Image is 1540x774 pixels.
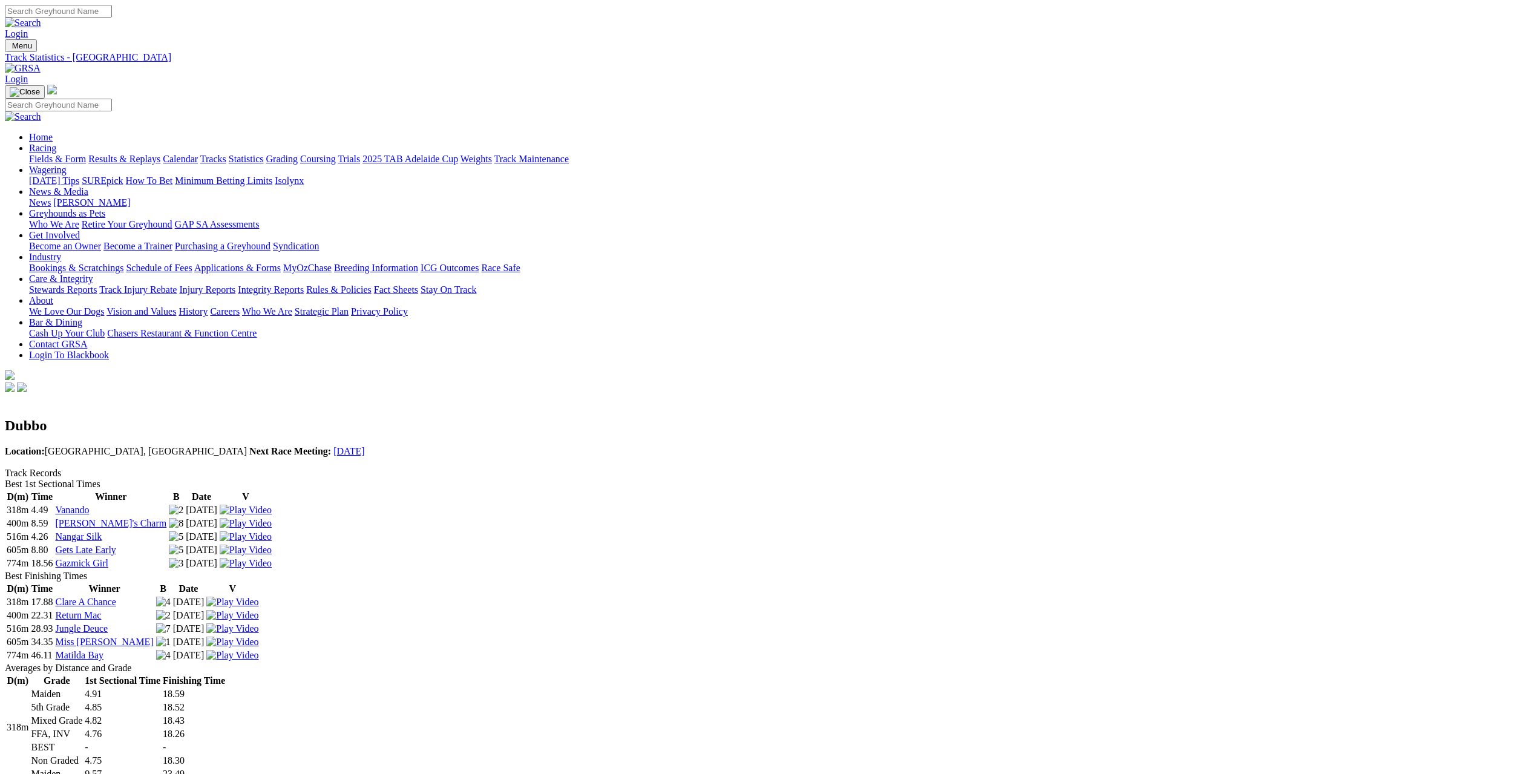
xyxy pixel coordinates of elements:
[173,610,205,620] text: [DATE]
[5,382,15,392] img: facebook.svg
[29,350,109,360] a: Login To Blackbook
[5,571,1535,582] div: Best Finishing Times
[6,491,29,503] th: D(m)
[6,504,29,516] td: 318m
[29,306,1535,317] div: About
[6,623,29,635] td: 516m
[169,531,183,542] img: 5
[84,728,161,740] td: 4.76
[6,675,29,687] th: D(m)
[84,715,161,727] td: 4.82
[5,446,45,456] b: Location:
[30,583,53,595] th: Time
[30,491,53,503] th: Time
[460,154,492,164] a: Weights
[47,85,57,94] img: logo-grsa-white.png
[5,39,37,52] button: Toggle navigation
[162,741,226,753] td: -
[220,531,272,542] img: Play Video
[84,688,161,700] td: 4.91
[162,715,226,727] td: 18.43
[29,154,1535,165] div: Racing
[29,219,79,229] a: Who We Are
[6,688,29,767] td: 318m
[29,328,105,338] a: Cash Up Your Club
[55,597,116,607] a: Clare A Chance
[374,284,418,295] a: Fact Sheets
[29,219,1535,230] div: Greyhounds as Pets
[273,241,319,251] a: Syndication
[29,132,53,142] a: Home
[29,175,79,186] a: [DATE] Tips
[186,505,217,515] text: [DATE]
[220,518,272,528] a: View replay
[169,518,183,529] img: 8
[220,558,272,569] img: Play Video
[421,263,479,273] a: ICG Outcomes
[29,284,97,295] a: Stewards Reports
[173,637,205,647] text: [DATE]
[5,52,1535,63] a: Track Statistics - [GEOGRAPHIC_DATA]
[53,197,130,208] a: [PERSON_NAME]
[163,154,198,164] a: Calendar
[29,263,1535,274] div: Industry
[30,715,83,727] td: Mixed Grade
[220,558,272,568] a: View replay
[29,197,1535,208] div: News & Media
[29,263,123,273] a: Bookings & Scratchings
[5,663,1535,674] div: Averages by Distance and Grade
[29,306,104,316] a: We Love Our Dogs
[156,623,171,634] img: 7
[5,63,41,74] img: GRSA
[29,241,101,251] a: Become an Owner
[351,306,408,316] a: Privacy Policy
[29,143,56,153] a: Racing
[55,518,166,528] a: [PERSON_NAME]'s Charm
[6,544,29,556] td: 605m
[31,637,53,647] text: 34.35
[333,446,365,456] a: [DATE]
[12,41,32,50] span: Menu
[17,382,27,392] img: twitter.svg
[156,597,171,608] img: 4
[29,197,51,208] a: News
[5,468,1535,479] div: Track Records
[29,154,86,164] a: Fields & Form
[29,230,80,240] a: Get Involved
[5,74,28,84] a: Login
[481,263,520,273] a: Race Safe
[30,675,83,687] th: Grade
[206,650,258,660] a: View replay
[29,241,1535,252] div: Get Involved
[206,623,258,634] a: View replay
[179,284,235,295] a: Injury Reports
[6,596,29,608] td: 318m
[6,636,29,648] td: 605m
[5,418,1535,434] h2: Dubbo
[126,263,192,273] a: Schedule of Fees
[206,610,258,620] a: View replay
[338,154,360,164] a: Trials
[55,545,116,555] a: Gets Late Early
[103,241,172,251] a: Become a Trainer
[169,505,183,516] img: 2
[107,328,257,338] a: Chasers Restaurant & Function Centre
[186,531,217,542] text: [DATE]
[172,583,205,595] th: Date
[295,306,349,316] a: Strategic Plan
[220,518,272,529] img: Play Video
[219,491,272,503] th: V
[220,531,272,542] a: View replay
[29,295,53,306] a: About
[29,317,82,327] a: Bar & Dining
[169,558,183,569] img: 3
[206,623,258,634] img: Play Video
[6,649,29,661] td: 774m
[84,701,161,713] td: 4.85
[55,505,89,515] a: Vanando
[186,558,217,568] text: [DATE]
[29,252,61,262] a: Industry
[156,583,171,595] th: B
[84,755,161,767] td: 4.75
[126,175,173,186] a: How To Bet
